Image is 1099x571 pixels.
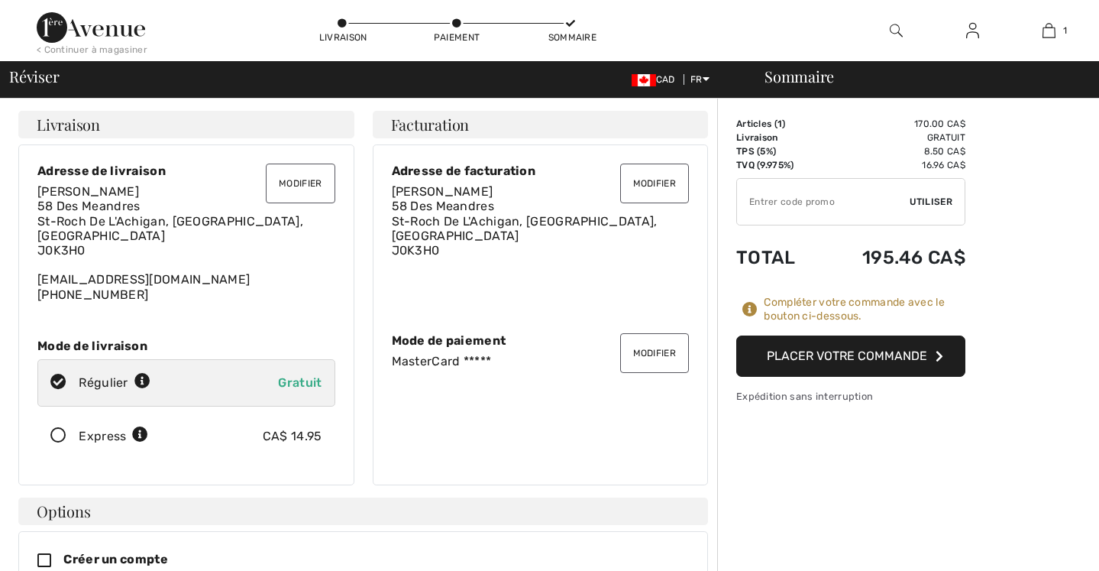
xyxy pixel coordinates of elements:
div: Express [79,427,148,446]
button: Modifier [620,164,689,203]
img: Mes infos [966,21,979,40]
img: Mon panier [1042,21,1055,40]
div: CA$ 14.95 [263,427,322,446]
span: Utiliser [910,195,952,209]
span: 1 [777,118,782,129]
a: 1 [1011,21,1086,40]
div: Régulier [79,374,150,392]
td: TVQ (9.975%) [736,158,819,172]
span: [PERSON_NAME] [392,184,493,199]
div: Sommaire [746,69,1090,84]
span: Créer un compte [63,552,168,566]
span: Gratuit [278,375,322,390]
span: 58 Des Meandres St-Roch De L'Achigan, [GEOGRAPHIC_DATA], [GEOGRAPHIC_DATA] J0K3H0 [392,199,658,258]
td: Total [736,232,819,284]
span: Facturation [391,117,470,132]
span: [PERSON_NAME] [37,184,139,199]
span: FR [690,74,710,85]
div: < Continuer à magasiner [37,43,147,57]
div: Expédition sans interruption [736,389,965,404]
img: Canadian Dollar [632,74,656,86]
div: Mode de livraison [37,339,335,353]
td: 16.96 CA$ [819,158,965,172]
div: Adresse de livraison [37,164,335,178]
td: Livraison [736,131,819,144]
span: CAD [632,74,681,85]
span: Réviser [9,69,59,84]
img: 1ère Avenue [37,12,145,43]
div: Livraison [319,31,365,44]
button: Placer votre commande [736,336,965,377]
img: recherche [890,21,903,40]
div: Mode de paiement [392,333,690,348]
td: 8.50 CA$ [819,144,965,158]
td: Gratuit [819,131,965,144]
button: Modifier [620,333,689,373]
td: Articles ( ) [736,117,819,131]
div: Compléter votre commande avec le bouton ci-dessous. [764,296,965,323]
td: TPS (5%) [736,144,819,158]
td: 195.46 CA$ [819,232,965,284]
td: 170.00 CA$ [819,117,965,131]
a: Se connecter [954,21,991,41]
input: Code promo [737,179,910,225]
span: 1 [1063,24,1067,37]
div: [EMAIL_ADDRESS][DOMAIN_NAME] [PHONE_NUMBER] [37,184,335,302]
div: Paiement [434,31,480,44]
span: 58 Des Meandres St-Roch De L'Achigan, [GEOGRAPHIC_DATA], [GEOGRAPHIC_DATA] J0K3H0 [37,199,303,258]
div: Sommaire [548,31,594,44]
span: Livraison [37,117,100,132]
div: Adresse de facturation [392,164,690,178]
button: Modifier [266,164,335,203]
h4: Options [18,498,708,525]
